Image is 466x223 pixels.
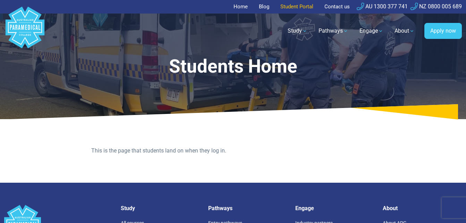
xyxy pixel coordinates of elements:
h5: Study [121,205,200,212]
h5: Pathways [208,205,287,212]
h5: Engage [295,205,374,212]
a: Australian Paramedical College [4,14,46,49]
a: Pathways [314,21,353,41]
h5: About [383,205,462,212]
p: This is the page that students land on when they log in. [91,147,375,155]
h1: Students Home [61,56,405,77]
a: Apply now [424,23,462,39]
a: NZ 0800 005 689 [410,3,462,10]
a: About [390,21,419,41]
a: Study [283,21,312,41]
a: Engage [355,21,388,41]
a: AU 1300 377 741 [357,3,408,10]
